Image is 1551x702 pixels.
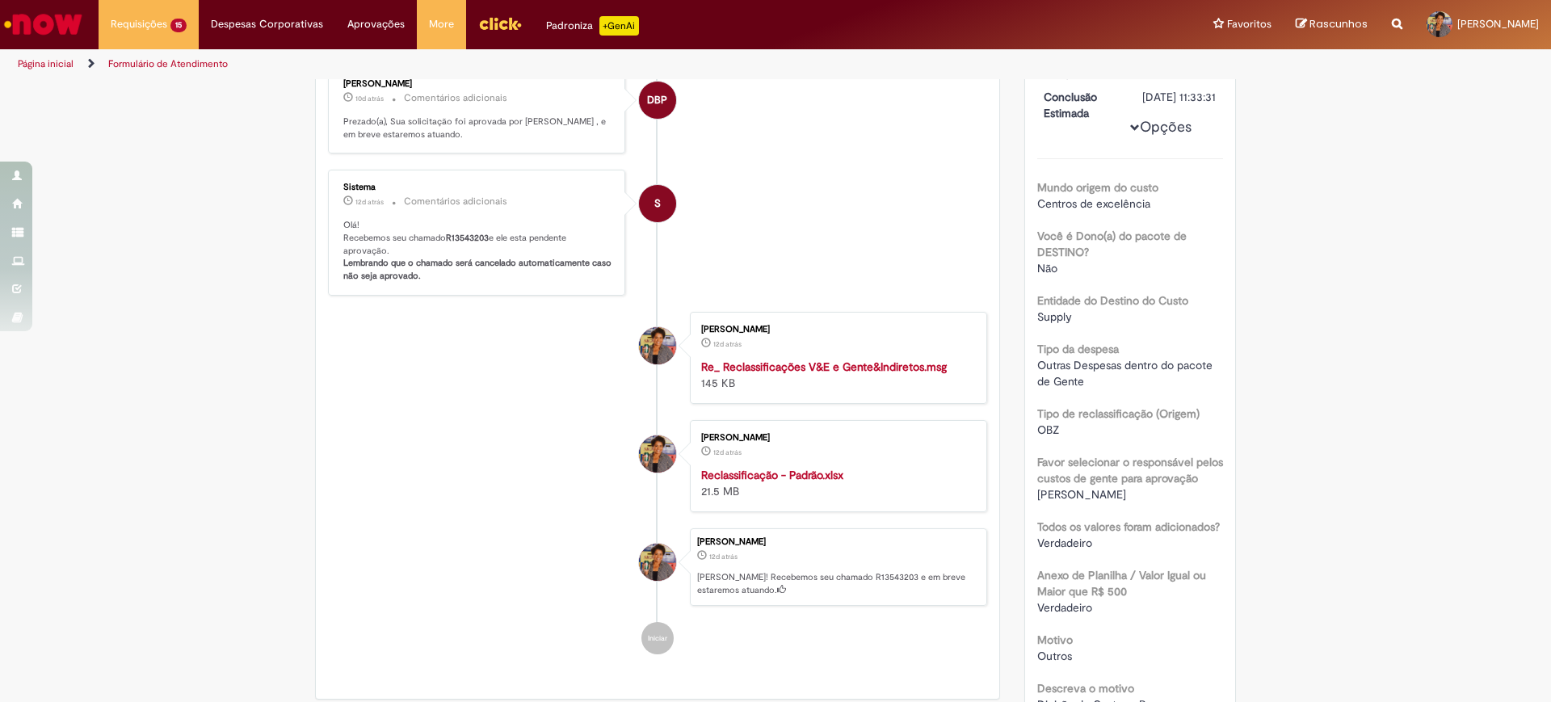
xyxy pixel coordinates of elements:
[639,185,676,222] div: System
[1037,293,1188,308] b: Entidade do Destino do Custo
[701,467,970,499] div: 21.5 MB
[647,81,667,120] span: DBP
[697,571,978,596] p: [PERSON_NAME]! Recebemos seu chamado R13543203 e em breve estaremos atuando.
[1037,681,1134,696] b: Descreva o motivo
[18,57,74,70] a: Página inicial
[546,16,639,36] div: Padroniza
[701,325,970,334] div: [PERSON_NAME]
[170,19,187,32] span: 15
[701,359,947,374] a: Re_ Reclassificações V&E e Gente&Indiretos.msg
[1142,89,1217,105] div: [DATE] 11:33:31
[1037,422,1059,437] span: OBZ
[1037,536,1092,550] span: Verdadeiro
[713,448,742,457] span: 12d atrás
[343,219,612,283] p: Olá! Recebemos seu chamado e ele esta pendente aprovação.
[713,339,742,349] span: 12d atrás
[355,94,384,103] time: 19/09/2025 13:33:31
[1037,568,1206,599] b: Anexo de Planilha / Valor Igual ou Maior que R$ 500
[1037,487,1126,502] span: [PERSON_NAME]
[328,50,987,670] ul: Histórico de tíquete
[211,16,323,32] span: Despesas Corporativas
[328,528,987,606] li: Carlene Rodrigues Dos Santos
[1037,455,1223,486] b: Favor selecionar o responsável pelos custos de gente para aprovação
[1142,65,1185,80] span: 12d atrás
[478,11,522,36] img: click_logo_yellow_360x200.png
[709,552,738,561] span: 12d atrás
[701,468,843,482] a: Reclassificação - Padrão.xlsx
[1037,309,1072,324] span: Supply
[1037,261,1057,275] span: Não
[1457,17,1539,31] span: [PERSON_NAME]
[429,16,454,32] span: More
[1227,16,1271,32] span: Favoritos
[1032,89,1131,121] dt: Conclusão Estimada
[343,79,612,89] div: [PERSON_NAME]
[12,49,1022,79] ul: Trilhas de página
[1037,600,1092,615] span: Verdadeiro
[1037,406,1200,421] b: Tipo de reclassificação (Origem)
[404,91,507,105] small: Comentários adicionais
[639,435,676,473] div: Carlene Rodrigues Dos Santos
[347,16,405,32] span: Aprovações
[599,16,639,36] p: +GenAi
[108,57,228,70] a: Formulário de Atendimento
[355,197,384,207] time: 17/09/2025 11:39:50
[355,197,384,207] span: 12d atrás
[713,339,742,349] time: 17/09/2025 11:39:05
[1037,342,1119,356] b: Tipo da despesa
[355,94,384,103] span: 10d atrás
[701,433,970,443] div: [PERSON_NAME]
[709,552,738,561] time: 17/09/2025 11:39:38
[343,183,612,192] div: Sistema
[1309,16,1368,32] span: Rascunhos
[639,82,676,119] div: Daniela Bento Pereira Da Cunha
[343,257,614,282] b: Lembrando que o chamado será cancelado automaticamente caso não seja aprovado.
[1037,519,1220,534] b: Todos os valores foram adicionados?
[446,232,489,244] b: R13543203
[1037,180,1158,195] b: Mundo origem do custo
[2,8,85,40] img: ServiceNow
[654,184,661,223] span: S
[639,327,676,364] div: Carlene Rodrigues Dos Santos
[713,448,742,457] time: 17/09/2025 11:39:04
[1037,358,1216,389] span: Outras Despesas dentro do pacote de Gente
[1037,196,1150,211] span: Centros de excelência
[697,537,978,547] div: [PERSON_NAME]
[404,195,507,208] small: Comentários adicionais
[1296,17,1368,32] a: Rascunhos
[639,544,676,581] div: Carlene Rodrigues Dos Santos
[1142,65,1185,80] time: 17/09/2025 11:39:38
[1037,229,1187,259] b: Você é Dono(a) do pacote de DESTINO?
[1037,633,1073,647] b: Motivo
[111,16,167,32] span: Requisições
[1037,649,1072,663] span: Outros
[343,116,612,141] p: Prezado(a), Sua solicitação foi aprovada por [PERSON_NAME] , e em breve estaremos atuando.
[701,359,970,391] div: 145 KB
